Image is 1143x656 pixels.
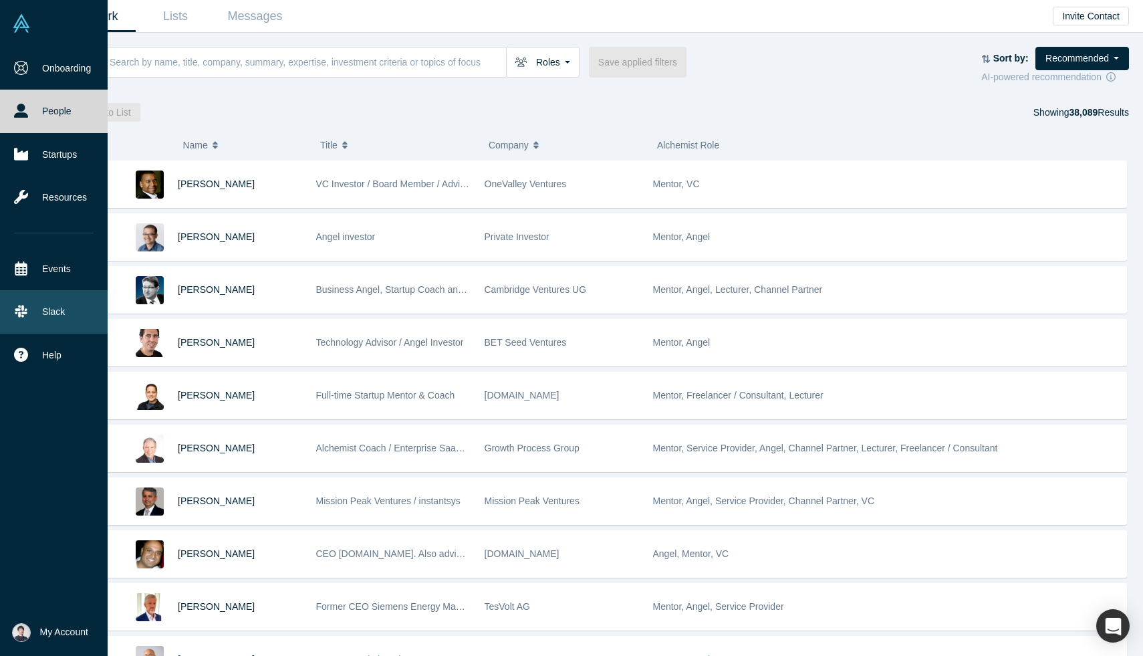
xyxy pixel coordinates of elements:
[12,623,31,642] img: Katsutoshi Tabata's Account
[316,179,473,189] span: VC Investor / Board Member / Advisor
[178,443,255,453] a: [PERSON_NAME]
[136,223,164,251] img: Danny Chee's Profile Image
[178,548,255,559] a: [PERSON_NAME]
[485,231,549,242] span: Private Investor
[136,487,164,516] img: Vipin Chawla's Profile Image
[178,337,255,348] a: [PERSON_NAME]
[316,548,737,559] span: CEO [DOMAIN_NAME]. Also advising and investing. Previously w/ Red Hat, Inktank, DreamHost, etc.
[489,131,643,159] button: Company
[182,131,306,159] button: Name
[136,1,215,32] a: Lists
[485,337,567,348] span: BET Seed Ventures
[1035,47,1129,70] button: Recommended
[320,131,475,159] button: Title
[178,601,255,612] a: [PERSON_NAME]
[136,435,164,463] img: Chuck DeVita's Profile Image
[657,140,719,150] span: Alchemist Role
[981,70,1129,84] div: AI-powered recommendation
[1053,7,1129,25] button: Invite Contact
[136,593,164,621] img: Ralf Christian's Profile Image
[320,131,338,159] span: Title
[136,276,164,304] img: Martin Giese's Profile Image
[485,284,587,295] span: Cambridge Ventures UG
[653,390,823,401] span: Mentor, Freelancer / Consultant, Lecturer
[653,548,729,559] span: Angel, Mentor, VC
[178,284,255,295] a: [PERSON_NAME]
[653,337,711,348] span: Mentor, Angel
[485,601,530,612] span: TesVolt AG
[42,348,61,362] span: Help
[1069,107,1129,118] span: Results
[485,443,580,453] span: Growth Process Group
[653,284,823,295] span: Mentor, Angel, Lecturer, Channel Partner
[40,625,88,639] span: My Account
[178,179,255,189] a: [PERSON_NAME]
[316,601,604,612] span: Former CEO Siemens Energy Management Division of SIEMENS AG
[178,390,255,401] a: [PERSON_NAME]
[316,231,376,242] span: Angel investor
[12,14,31,33] img: Alchemist Vault Logo
[506,47,580,78] button: Roles
[108,46,506,78] input: Search by name, title, company, summary, expertise, investment criteria or topics of focus
[316,337,464,348] span: Technology Advisor / Angel Investor
[485,179,567,189] span: OneValley Ventures
[136,382,164,410] img: Samir Ghosh's Profile Image
[653,496,875,506] span: Mentor, Angel, Service Provider, Channel Partner, VC
[316,284,543,295] span: Business Angel, Startup Coach and best-selling author
[316,496,461,506] span: Mission Peak Ventures / instantsys
[182,131,207,159] span: Name
[489,131,529,159] span: Company
[136,329,164,357] img: Boris Livshutz's Profile Image
[178,231,255,242] a: [PERSON_NAME]
[485,496,580,506] span: Mission Peak Ventures
[178,496,255,506] a: [PERSON_NAME]
[653,231,711,242] span: Mentor, Angel
[316,390,455,401] span: Full-time Startup Mentor & Coach
[1033,103,1129,122] div: Showing
[316,443,632,453] span: Alchemist Coach / Enterprise SaaS & Ai Subscription Model Thought Leader
[1069,107,1098,118] strong: 38,089
[993,53,1029,64] strong: Sort by:
[12,623,88,642] button: My Account
[653,443,998,453] span: Mentor, Service Provider, Angel, Channel Partner, Lecturer, Freelancer / Consultant
[653,179,700,189] span: Mentor, VC
[78,103,140,122] button: Add to List
[653,601,784,612] span: Mentor, Angel, Service Provider
[136,171,164,199] img: Juan Scarlett's Profile Image
[485,548,559,559] span: [DOMAIN_NAME]
[136,540,164,568] img: Ben Cherian's Profile Image
[589,47,686,78] button: Save applied filters
[485,390,559,401] span: [DOMAIN_NAME]
[215,1,295,32] a: Messages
